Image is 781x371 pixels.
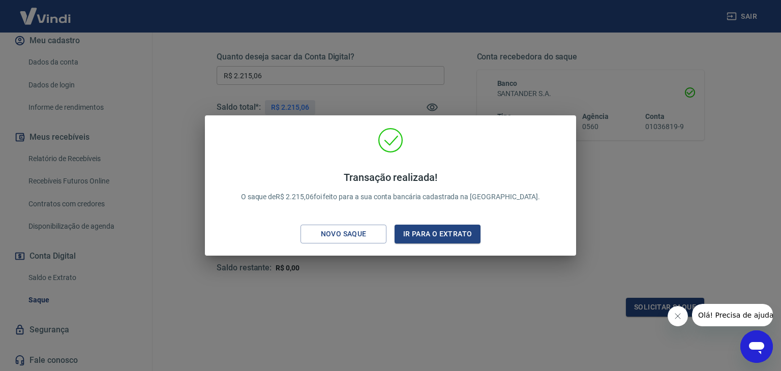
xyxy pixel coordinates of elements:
[241,171,540,202] p: O saque de R$ 2.215,06 foi feito para a sua conta bancária cadastrada na [GEOGRAPHIC_DATA].
[668,306,688,326] iframe: Fechar mensagem
[241,171,540,183] h4: Transação realizada!
[740,330,773,363] iframe: Botão para abrir a janela de mensagens
[6,7,85,15] span: Olá! Precisa de ajuda?
[692,304,773,326] iframe: Mensagem da empresa
[309,228,379,240] div: Novo saque
[395,225,480,243] button: Ir para o extrato
[301,225,386,243] button: Novo saque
